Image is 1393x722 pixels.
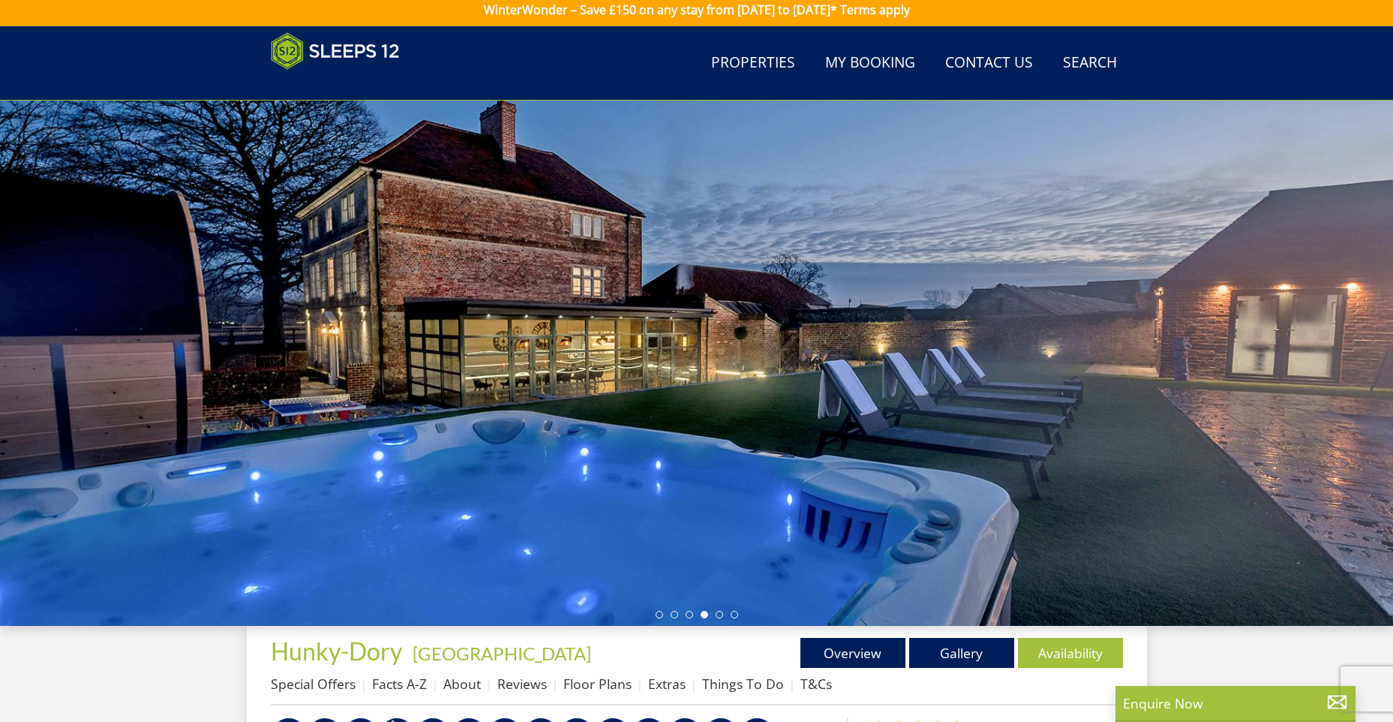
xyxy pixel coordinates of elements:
a: Facts A-Z [372,675,427,693]
a: Overview [800,638,905,668]
a: Reviews [497,675,547,693]
a: Contact Us [939,47,1039,80]
img: Sleeps 12 [271,32,400,70]
a: Special Offers [271,675,356,693]
a: Extras [648,675,686,693]
iframe: Customer reviews powered by Trustpilot [263,79,421,92]
a: Availability [1018,638,1123,668]
a: T&Cs [800,675,832,693]
a: Hunky-Dory [271,636,407,666]
a: [GEOGRAPHIC_DATA] [413,642,591,664]
a: Properties [705,47,801,80]
p: Enquire Now [1123,693,1348,713]
span: Hunky-Dory [271,636,402,666]
a: Things To Do [702,675,784,693]
span: - [407,642,591,664]
a: My Booking [819,47,921,80]
a: About [443,675,481,693]
a: Gallery [909,638,1014,668]
a: Floor Plans [563,675,632,693]
a: Search [1057,47,1123,80]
